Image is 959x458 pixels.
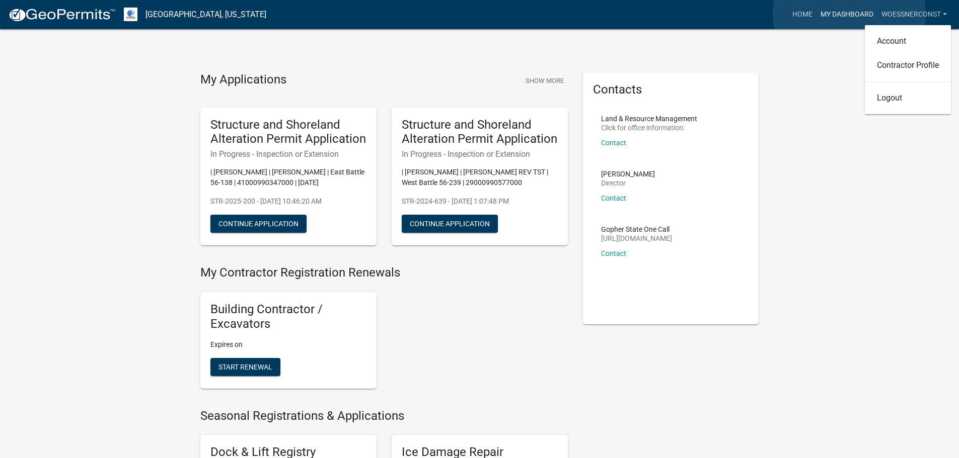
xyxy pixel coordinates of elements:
p: STR-2025-200 - [DATE] 10:46:20 AM [210,196,366,207]
a: My Dashboard [817,5,877,24]
a: Contact [601,139,626,147]
p: Director [601,179,655,187]
h4: My Applications [200,72,286,87]
h5: Structure and Shoreland Alteration Permit Application [402,118,558,147]
h4: My Contractor Registration Renewals [200,265,568,280]
p: [PERSON_NAME] [601,170,655,177]
p: Land & Resource Management [601,115,697,122]
a: [GEOGRAPHIC_DATA], [US_STATE] [145,6,266,23]
h5: Contacts [593,82,749,97]
p: STR-2024-639 - [DATE] 1:07:48 PM [402,196,558,207]
p: Expires on [210,339,366,350]
button: Continue Application [402,215,498,233]
a: Logout [865,86,951,110]
p: Gopher State One Call [601,226,672,233]
p: [URL][DOMAIN_NAME] [601,235,672,242]
div: woessnerconst [865,25,951,114]
p: | [PERSON_NAME] | [PERSON_NAME] | East Battle 56-138 | 41000990347000 | [DATE] [210,167,366,188]
h6: In Progress - Inspection or Extension [210,149,366,159]
a: Contact [601,194,626,202]
h4: Seasonal Registrations & Applications [200,409,568,423]
p: | [PERSON_NAME] | [PERSON_NAME] REV TST | West Battle 56-239 | 29000990577000 [402,167,558,188]
img: Otter Tail County, Minnesota [124,8,137,21]
a: Contact [601,249,626,257]
a: Contractor Profile [865,53,951,77]
button: Continue Application [210,215,307,233]
p: Click for office information: [601,124,697,131]
h5: Structure and Shoreland Alteration Permit Application [210,118,366,147]
h6: In Progress - Inspection or Extension [402,149,558,159]
wm-registration-list-section: My Contractor Registration Renewals [200,265,568,396]
button: Start Renewal [210,358,280,376]
button: Show More [522,72,568,89]
h5: Building Contractor / Excavators [210,302,366,331]
a: Home [788,5,817,24]
a: woessnerconst [877,5,951,24]
a: Account [865,29,951,53]
span: Start Renewal [218,362,272,371]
